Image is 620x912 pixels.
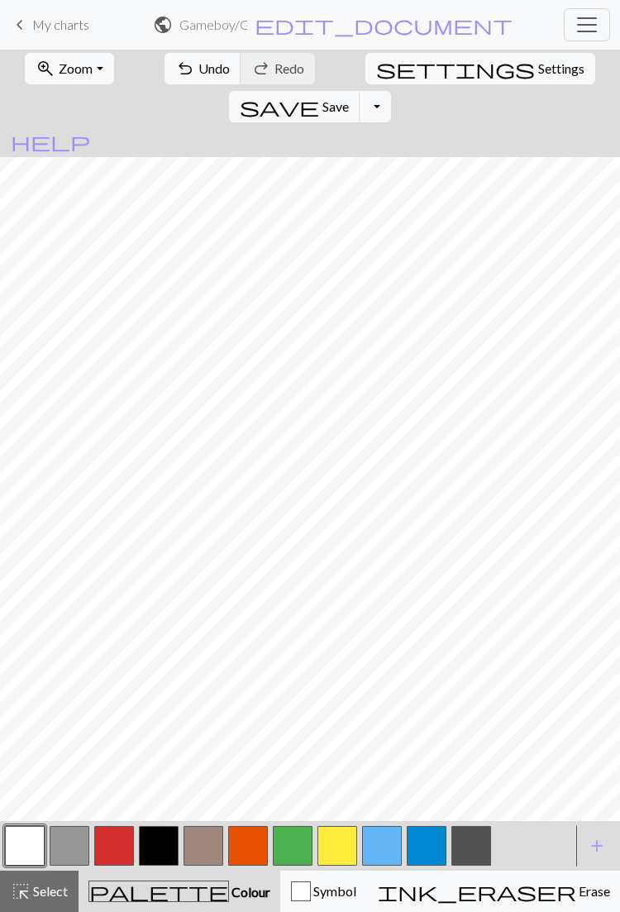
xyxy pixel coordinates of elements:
span: Colour [229,884,270,900]
span: public [153,13,173,36]
span: help [11,130,90,153]
span: Erase [576,883,610,899]
span: zoom_in [36,57,55,80]
h2: Gameboy / Gameboy [179,17,247,32]
button: Symbol [280,871,367,912]
a: My charts [10,11,89,39]
button: SettingsSettings [365,53,595,84]
span: Save [322,98,349,114]
span: Select [31,883,68,899]
span: palette [89,880,228,903]
span: add [587,834,607,857]
span: Zoom [59,60,93,76]
span: highlight_alt [11,880,31,903]
span: Settings [538,59,584,79]
button: Undo [165,53,241,84]
button: Zoom [25,53,113,84]
span: ink_eraser [378,880,576,903]
button: Toggle navigation [564,8,610,41]
button: Save [229,91,360,122]
span: Symbol [311,883,356,899]
span: keyboard_arrow_left [10,13,30,36]
span: Undo [198,60,230,76]
span: edit_document [255,13,513,36]
button: Colour [79,871,280,912]
i: Settings [376,59,535,79]
span: save [240,95,319,118]
span: undo [175,57,195,80]
span: settings [376,57,535,80]
span: My charts [32,17,89,32]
